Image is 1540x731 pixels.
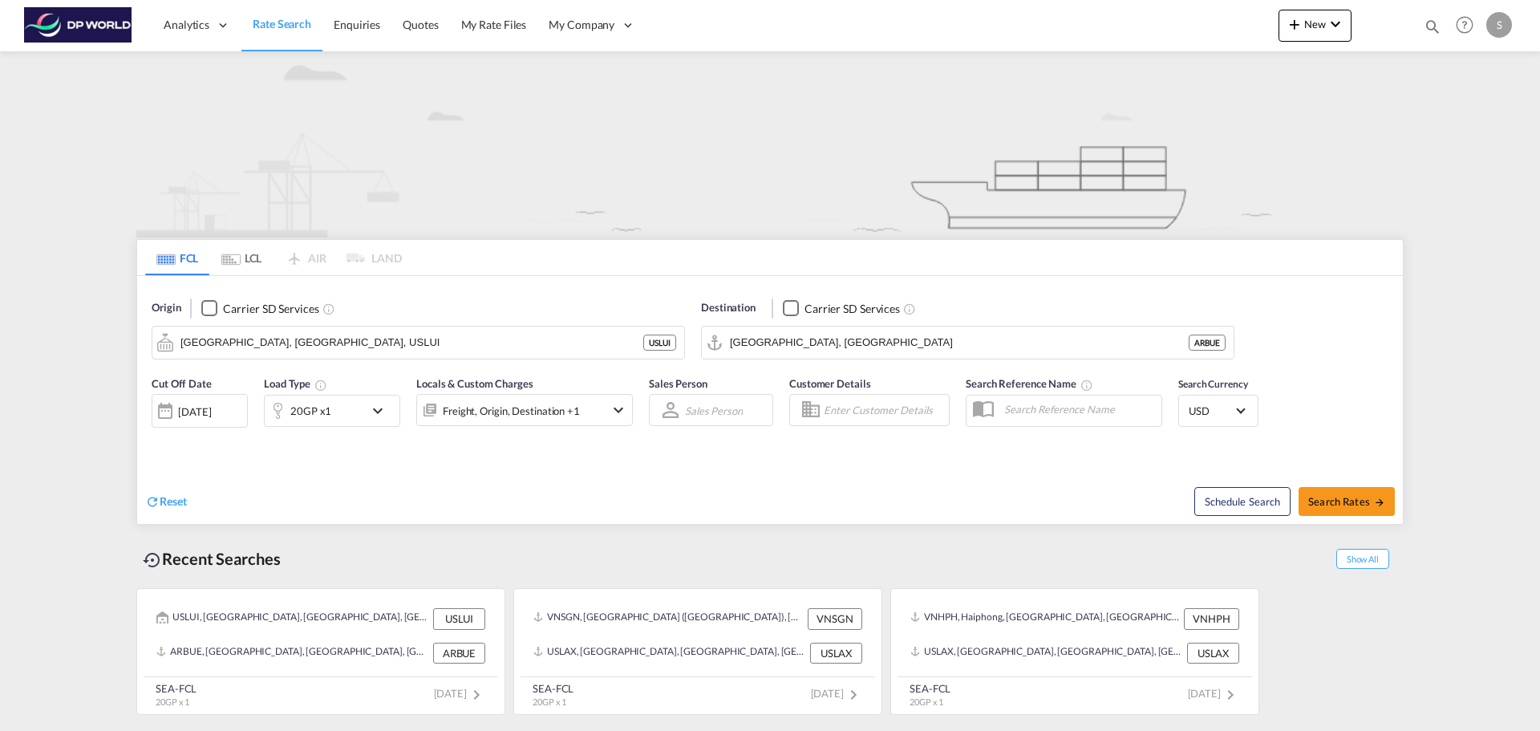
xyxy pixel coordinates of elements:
md-icon: icon-magnify [1424,18,1441,35]
span: [DATE] [811,687,863,700]
div: Origin Checkbox No InkUnchecked: Search for CY (Container Yard) services for all selected carrier... [137,276,1403,524]
md-icon: icon-chevron-down [368,401,395,420]
div: USLUI [433,608,485,629]
span: 20GP x 1 [156,696,189,707]
div: USLAX [1187,643,1239,664]
md-icon: icon-plus 400-fg [1285,14,1304,34]
div: Carrier SD Services [223,301,318,317]
md-checkbox: Checkbox No Ink [201,300,318,317]
div: Carrier SD Services [804,301,900,317]
span: Load Type [264,377,327,390]
div: USLAX, Los Angeles, CA, United States, North America, Americas [910,643,1183,664]
div: VNSGN [808,608,862,629]
input: Search by Port [730,331,1189,355]
div: SEA-FCL [156,681,197,696]
md-tab-item: FCL [145,240,209,275]
button: Note: By default Schedule search will only considerorigin ports, destination ports and cut off da... [1194,487,1291,516]
img: c08ca190194411f088ed0f3ba295208c.png [24,7,132,43]
span: Customer Details [789,377,870,390]
span: My Rate Files [461,18,527,31]
div: USLUI [643,335,676,351]
span: New [1285,18,1345,30]
recent-search-card: USLUI, [GEOGRAPHIC_DATA], [GEOGRAPHIC_DATA], [GEOGRAPHIC_DATA], [GEOGRAPHIC_DATA], [GEOGRAPHIC_DA... [136,588,505,715]
md-icon: icon-arrow-right [1374,497,1385,508]
md-icon: Unchecked: Search for CY (Container Yard) services for all selected carriers.Checked : Search for... [322,303,335,315]
span: Search Reference Name [966,377,1093,390]
div: Recent Searches [136,541,287,577]
md-icon: icon-chevron-down [1326,14,1345,34]
div: Freight Origin Destination Factory Stuffing [443,400,580,422]
span: Analytics [164,17,209,33]
recent-search-card: VNSGN, [GEOGRAPHIC_DATA] ([GEOGRAPHIC_DATA]), [GEOGRAPHIC_DATA], [GEOGRAPHIC_DATA], [GEOGRAPHIC_D... [513,588,882,715]
md-icon: icon-chevron-down [609,400,628,420]
div: VNHPH, Haiphong, Viet Nam, South East Asia, Asia Pacific [910,608,1180,629]
div: 20GP x1icon-chevron-down [264,395,400,427]
span: Search Currency [1178,378,1248,390]
span: USD [1189,404,1234,418]
div: SEA-FCL [910,681,950,696]
input: Search by Port [180,331,643,355]
span: Destination [701,300,756,316]
md-icon: Unchecked: Search for CY (Container Yard) services for all selected carriers.Checked : Search for... [903,303,916,315]
div: USLAX, Los Angeles, CA, United States, North America, Americas [533,643,806,664]
img: new-FCL.png [136,51,1404,238]
span: Reset [160,494,187,508]
span: Locals & Custom Charges [416,377,533,390]
div: [DATE] [152,394,248,428]
div: S [1486,12,1512,38]
md-icon: Your search will be saved by the below given name [1080,379,1093,392]
span: Show All [1336,549,1389,569]
span: 20GP x 1 [910,696,943,707]
span: Rate Search [253,17,311,30]
div: icon-magnify [1424,18,1441,42]
md-icon: icon-chevron-right [844,685,863,705]
span: Sales Person [649,377,707,390]
md-checkbox: Checkbox No Ink [783,300,900,317]
md-icon: icon-refresh [145,494,160,509]
input: Enter Customer Details [824,398,944,422]
div: SEA-FCL [533,681,573,696]
md-icon: icon-chevron-right [1221,685,1240,705]
div: Help [1451,11,1486,40]
md-icon: icon-backup-restore [143,550,162,570]
div: icon-refreshReset [145,493,187,511]
div: ARBUE, Buenos Aires, Argentina, South America, Americas [156,643,429,664]
div: USLUI, Louisville, KY, United States, North America, Americas [156,608,429,629]
md-input-container: Buenos Aires, ARBUE [702,327,1234,359]
md-pagination-wrapper: Use the left and right arrow keys to navigate between tabs [145,240,402,275]
span: 20GP x 1 [533,696,566,707]
md-tab-item: LCL [209,240,274,275]
div: 20GP x1 [290,400,331,422]
div: VNHPH [1184,608,1239,629]
span: Origin [152,300,180,316]
span: Search Rates [1308,495,1385,508]
span: [DATE] [434,687,486,700]
input: Search Reference Name [996,397,1161,421]
div: Freight Origin Destination Factory Stuffingicon-chevron-down [416,394,633,426]
md-select: Sales Person [683,399,744,422]
button: Search Ratesicon-arrow-right [1299,487,1395,516]
span: Cut Off Date [152,377,212,390]
span: My Company [549,17,614,33]
md-select: Select Currency: $ USDUnited States Dollar [1187,399,1250,422]
button: icon-plus 400-fgNewicon-chevron-down [1279,10,1352,42]
span: Help [1451,11,1478,39]
recent-search-card: VNHPH, Haiphong, [GEOGRAPHIC_DATA], [GEOGRAPHIC_DATA], [GEOGRAPHIC_DATA] VNHPHUSLAX, [GEOGRAPHIC_... [890,588,1259,715]
span: [DATE] [1188,687,1240,700]
span: Quotes [403,18,438,31]
div: ARBUE [433,643,485,664]
md-input-container: Louisville, KY, USLUI [152,327,684,359]
div: VNSGN, Ho Chi Minh City (Saigon), Viet Nam, South East Asia, Asia Pacific [533,608,804,629]
div: ARBUE [1189,335,1226,351]
div: [DATE] [178,404,211,419]
md-icon: icon-chevron-right [467,685,486,705]
md-datepicker: Select [152,426,164,448]
div: USLAX [810,643,862,664]
md-icon: Select multiple loads to view rates [314,379,327,392]
span: Enquiries [334,18,380,31]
